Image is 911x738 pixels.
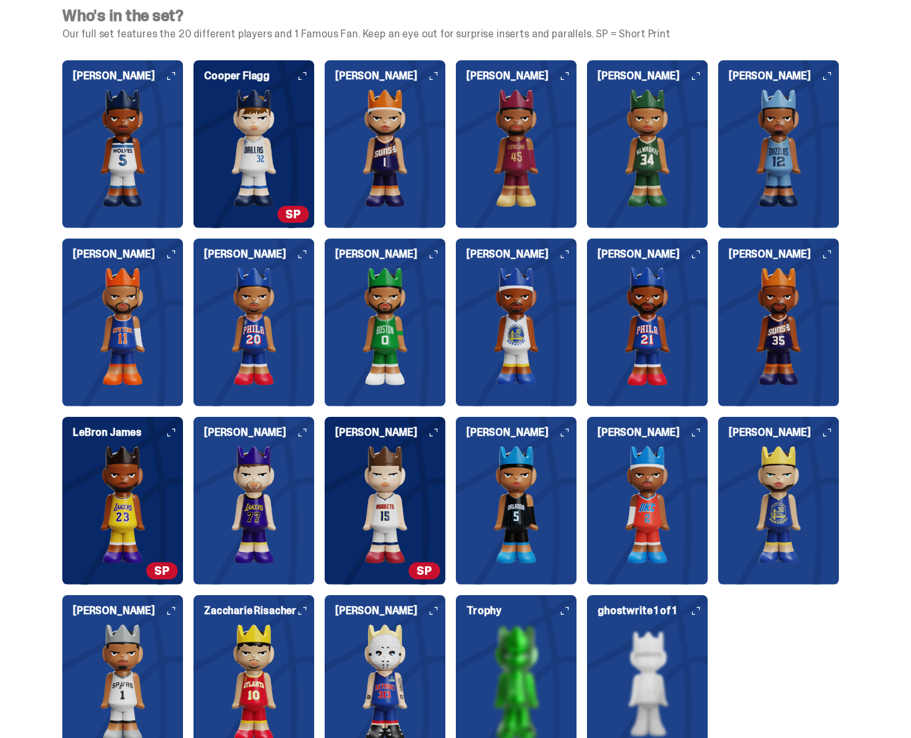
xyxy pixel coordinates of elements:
[409,562,440,579] span: SP
[466,249,577,260] h6: [PERSON_NAME]
[62,89,183,207] img: card image
[597,606,708,616] h6: ghostwrite 1 of 1
[718,89,839,207] img: card image
[62,8,839,24] h4: Who's in the set?
[335,71,445,81] h6: [PERSON_NAME]
[456,267,577,385] img: card image
[73,71,183,81] h6: [PERSON_NAME]
[597,427,708,438] h6: [PERSON_NAME]
[193,267,314,385] img: card image
[456,89,577,207] img: card image
[587,446,708,564] img: card image
[146,562,178,579] span: SP
[587,89,708,207] img: card image
[193,446,314,564] img: card image
[204,71,314,81] h6: Cooper Flagg
[335,427,445,438] h6: [PERSON_NAME]
[718,446,839,564] img: card image
[204,249,314,260] h6: [PERSON_NAME]
[325,267,445,385] img: card image
[587,267,708,385] img: card image
[456,446,577,564] img: card image
[73,606,183,616] h6: [PERSON_NAME]
[73,427,183,438] h6: LeBron James
[335,606,445,616] h6: [PERSON_NAME]
[335,249,445,260] h6: [PERSON_NAME]
[62,446,183,564] img: card image
[325,446,445,564] img: card image
[597,71,708,81] h6: [PERSON_NAME]
[62,267,183,385] img: card image
[325,89,445,207] img: card image
[466,427,577,438] h6: [PERSON_NAME]
[204,427,314,438] h6: [PERSON_NAME]
[729,249,839,260] h6: [PERSON_NAME]
[277,206,309,223] span: SP
[718,267,839,385] img: card image
[62,29,839,39] p: Our full set features the 20 different players and 1 Famous Fan. Keep an eye out for surprise ins...
[73,249,183,260] h6: [PERSON_NAME]
[597,249,708,260] h6: [PERSON_NAME]
[204,606,314,616] h6: Zaccharie Risacher
[729,71,839,81] h6: [PERSON_NAME]
[466,71,577,81] h6: [PERSON_NAME]
[729,427,839,438] h6: [PERSON_NAME]
[193,89,314,207] img: card image
[466,606,577,616] h6: Trophy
